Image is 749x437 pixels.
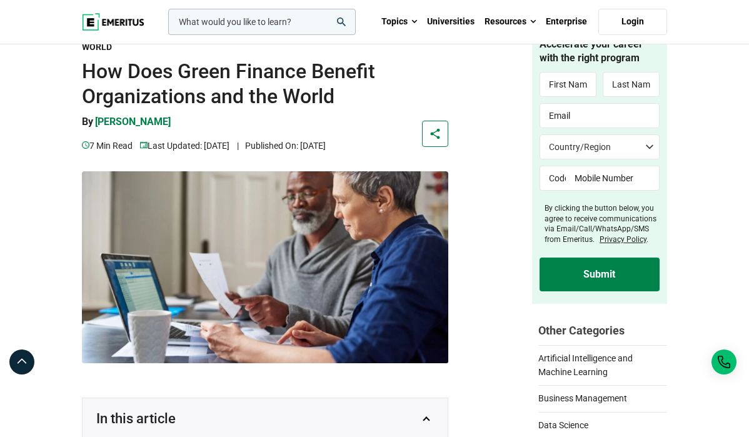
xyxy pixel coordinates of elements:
[540,72,596,97] input: First Name
[82,139,133,153] p: 7 min read
[540,134,660,159] select: Country
[237,139,326,153] p: Published On: [DATE]
[82,31,436,52] strong: How Does Green Finance Benefit Organizations and the World
[95,115,171,129] p: [PERSON_NAME]
[540,38,660,66] h4: Accelerate your career with the right program
[598,9,667,35] a: Login
[168,9,356,35] input: woocommerce-product-search-field-0
[540,103,660,128] input: Email
[600,235,646,244] a: Privacy Policy
[140,139,229,153] p: Last Updated: [DATE]
[538,412,667,432] a: Data Science
[603,72,660,97] input: Last Name
[538,385,667,405] a: Business Management
[538,323,667,338] h2: Other Categories
[95,411,435,427] button: In this article
[82,116,93,128] span: By
[566,166,660,191] input: Mobile Number
[140,141,148,149] img: video-views
[540,258,660,291] input: Submit
[82,171,448,363] img: How Does Green Finance Benefit Organizations and the World | finance | Emeritus
[95,115,171,139] a: [PERSON_NAME]
[538,345,667,379] a: Artificial Intelligence and Machine Learning
[82,141,89,149] img: video-views
[545,203,660,245] label: By clicking the button below, you agree to receive communications via Email/Call/WhatsApp/SMS fro...
[237,141,239,151] span: |
[540,166,566,191] input: Code
[82,31,436,52] span: / / /
[82,59,448,109] h1: How Does Green Finance Benefit Organizations and the World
